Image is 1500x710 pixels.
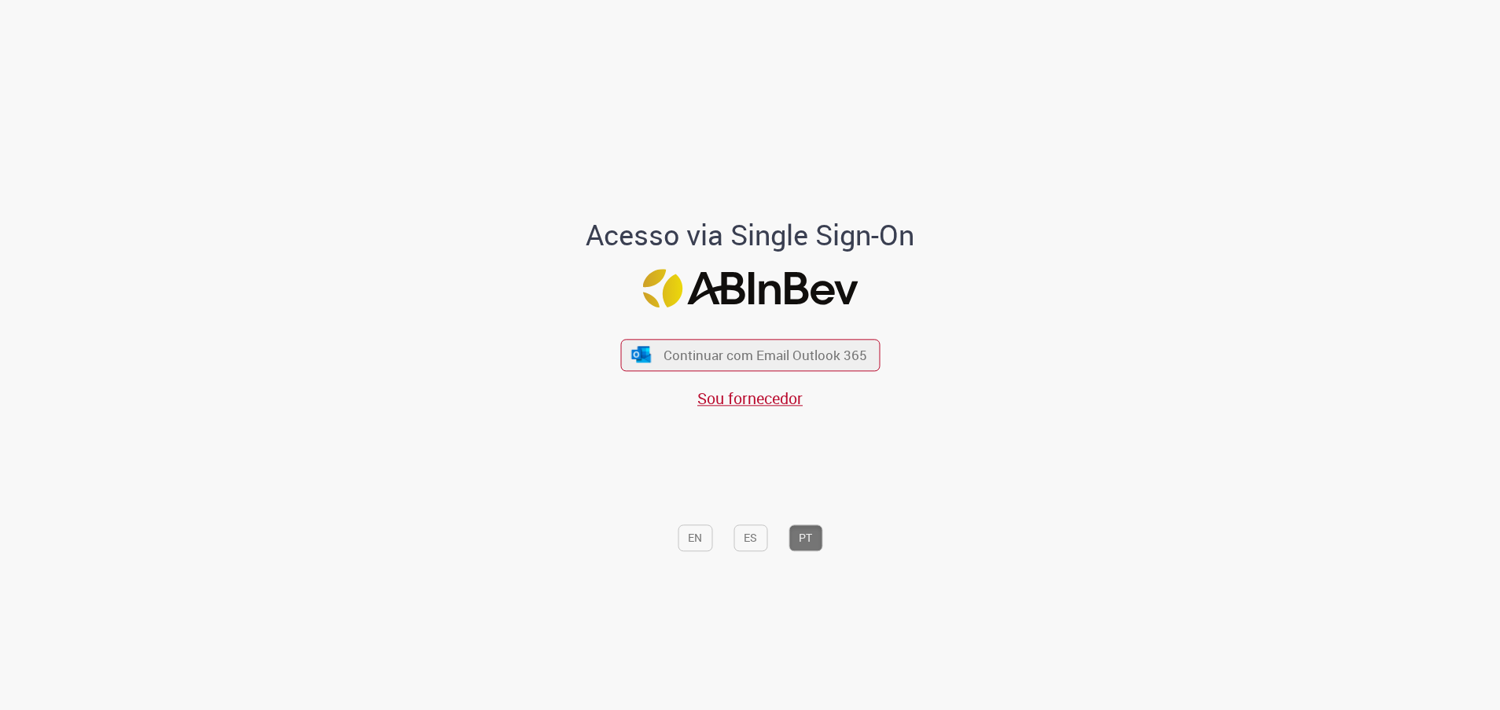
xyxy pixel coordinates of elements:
button: PT [789,525,822,552]
span: Continuar com Email Outlook 365 [664,346,867,364]
h1: Acesso via Single Sign-On [532,219,969,251]
img: Logo ABInBev [642,270,858,308]
button: ES [733,525,767,552]
button: EN [678,525,712,552]
a: Sou fornecedor [697,388,803,409]
img: ícone Azure/Microsoft 360 [631,346,653,362]
button: ícone Azure/Microsoft 360 Continuar com Email Outlook 365 [620,339,880,371]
